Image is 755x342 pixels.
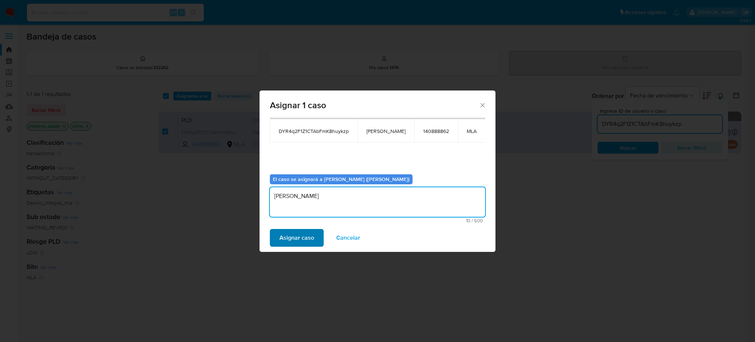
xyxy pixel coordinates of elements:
textarea: [PERSON_NAME] [270,187,485,217]
span: 140888862 [423,128,449,134]
span: Máximo 500 caracteres [272,218,483,223]
span: DYR4q2F1Z1CTAbFmK8huykzp [279,128,349,134]
span: [PERSON_NAME] [366,128,406,134]
b: El caso se asignará a [PERSON_NAME] ([PERSON_NAME]) [273,175,410,183]
button: Cerrar ventana [479,102,486,108]
span: Cancelar [336,230,360,246]
span: Asignar 1 caso [270,101,479,110]
button: Asignar caso [270,229,324,247]
div: assign-modal [260,90,495,252]
span: Asignar caso [279,230,314,246]
button: Cancelar [327,229,370,247]
span: MLA [467,128,477,134]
